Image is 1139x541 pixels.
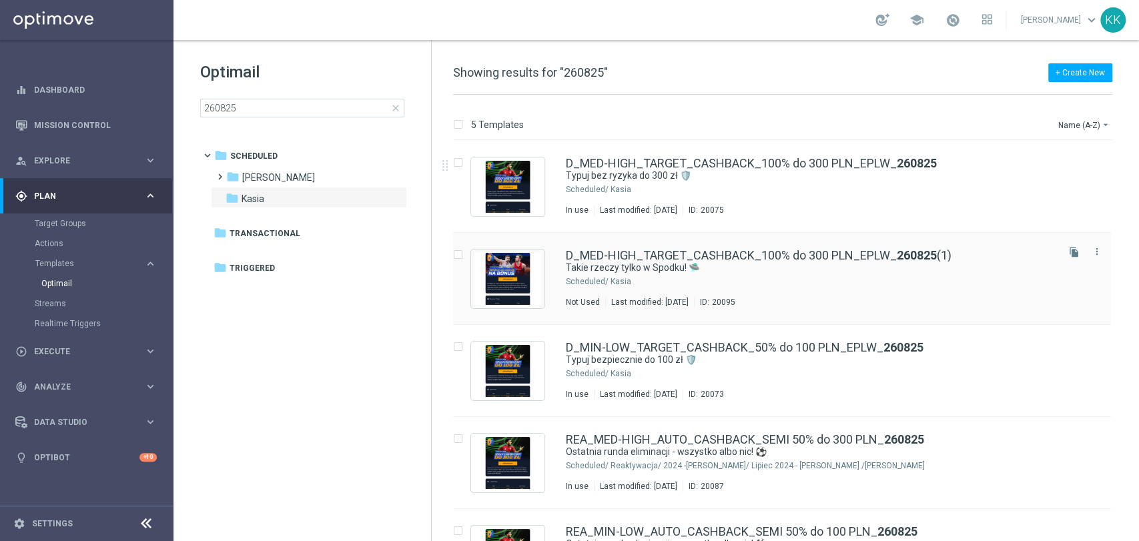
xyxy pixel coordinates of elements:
span: school [909,13,924,27]
button: equalizer Dashboard [15,85,157,95]
div: Templates [35,253,172,294]
i: keyboard_arrow_right [144,257,157,270]
img: 20087.jpeg [474,437,541,489]
div: Optibot [15,440,157,475]
div: Scheduled/Kasia [611,184,1055,195]
a: Ostatnia runda eliminacji - wszystko albo nic! ⚽ [566,446,1024,458]
div: ID: [694,297,735,308]
div: Press SPACE to select this row. [440,233,1136,325]
a: Typuj bez ryzyka do 300 zł 🛡️ [566,169,1024,182]
div: Scheduled/ [566,368,609,379]
a: Mission Control [34,107,157,143]
div: Scheduled/ [566,184,609,195]
div: Press SPACE to select this row. [440,325,1136,417]
div: Scheduled/Antoni L./Reaktywacja/2024 -Antoni/Lipiec 2024 - Antoni [611,460,1055,471]
div: Scheduled/ [566,276,609,287]
div: ID: [683,205,724,215]
div: In use [566,389,589,400]
span: Plan [34,192,144,200]
a: Optimail [41,278,139,289]
div: 20075 [701,205,724,215]
i: file_copy [1069,247,1080,257]
b: 260825 [897,248,937,262]
div: Explore [15,155,144,167]
a: Dashboard [34,72,157,107]
a: D_MED-HIGH_TARGET_CASHBACK_100% do 300 PLN_EPLW_260825(1) [566,249,952,261]
button: gps_fixed Plan keyboard_arrow_right [15,191,157,201]
button: track_changes Analyze keyboard_arrow_right [15,382,157,392]
a: REA_MED-HIGH_AUTO_CASHBACK_SEMI 50% do 300 PLN_260825 [566,434,924,446]
i: keyboard_arrow_right [144,416,157,428]
span: close [390,103,401,113]
span: Kasia [242,193,264,205]
img: 20073.jpeg [474,345,541,397]
span: Antoni L. [242,171,315,183]
b: 260825 [884,432,924,446]
div: Scheduled/Kasia [611,368,1055,379]
h1: Optimail [200,61,404,83]
button: Data Studio keyboard_arrow_right [15,417,157,428]
a: Typuj bezpiecznie do 100 zł 🛡️ [566,354,1024,366]
a: Optibot [34,440,139,475]
i: more_vert [1092,246,1102,257]
b: 260825 [897,156,937,170]
span: Transactional [230,227,300,239]
i: folder [226,170,240,183]
button: person_search Explore keyboard_arrow_right [15,155,157,166]
div: Actions [35,233,172,253]
div: Execute [15,346,144,358]
span: Showing results for "260825" [453,65,608,79]
div: Data Studio [15,416,144,428]
div: +10 [139,453,157,462]
div: 20087 [701,481,724,492]
a: Realtime Triggers [35,318,139,329]
i: keyboard_arrow_right [144,380,157,393]
button: play_circle_outline Execute keyboard_arrow_right [15,346,157,357]
div: Takie rzeczy tylko w Spodku! 🛸 [566,261,1055,274]
i: play_circle_outline [15,346,27,358]
span: Analyze [34,383,144,391]
button: more_vert [1090,243,1104,259]
div: Plan [15,190,144,202]
button: Mission Control [15,120,157,131]
div: Optimail [41,274,172,294]
i: keyboard_arrow_right [144,154,157,167]
div: ID: [683,481,724,492]
a: D_MED-HIGH_TARGET_CASHBACK_100% do 300 PLN_EPLW_260825 [566,157,937,169]
button: + Create New [1048,63,1112,82]
div: Press SPACE to select this row. [440,417,1136,509]
a: Takie rzeczy tylko w Spodku! 🛸 [566,261,1024,274]
input: Search Template [200,99,404,117]
p: 5 Templates [471,119,524,131]
span: Scheduled [230,150,278,162]
span: Data Studio [34,418,144,426]
div: Dashboard [15,72,157,107]
b: 260825 [877,524,917,538]
i: keyboard_arrow_right [144,345,157,358]
a: Target Groups [35,218,139,229]
div: Last modified: [DATE] [595,389,683,400]
div: ID: [683,389,724,400]
div: Streams [35,294,172,314]
i: folder [226,191,239,205]
i: gps_fixed [15,190,27,202]
button: Name (A-Z)arrow_drop_down [1057,117,1112,133]
a: D_MIN-LOW_TARGET_CASHBACK_50% do 100 PLN_EPLW_260825 [566,342,923,354]
i: folder [214,261,227,274]
a: [PERSON_NAME]keyboard_arrow_down [1020,10,1100,30]
i: person_search [15,155,27,167]
div: Scheduled/ [566,460,609,471]
i: folder [214,226,227,239]
button: Templates keyboard_arrow_right [35,258,157,269]
i: lightbulb [15,452,27,464]
div: Press SPACE to select this row. [440,141,1136,233]
i: keyboard_arrow_right [144,189,157,202]
div: Analyze [15,381,144,393]
i: track_changes [15,381,27,393]
span: keyboard_arrow_down [1084,13,1099,27]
